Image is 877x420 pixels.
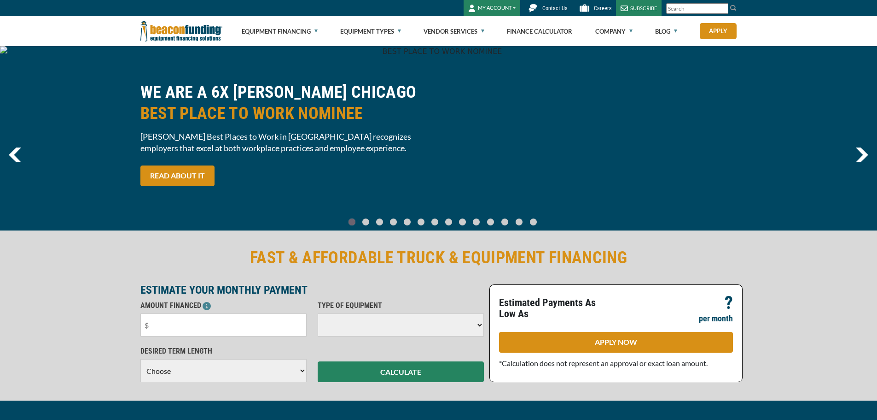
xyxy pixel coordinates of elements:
a: Go To Slide 9 [471,218,482,226]
span: BEST PLACE TO WORK NOMINEE [140,103,433,124]
a: Go To Slide 0 [347,218,358,226]
a: Go To Slide 10 [485,218,496,226]
a: Go To Slide 4 [402,218,413,226]
a: Go To Slide 7 [443,218,454,226]
a: Go To Slide 12 [513,218,525,226]
p: TYPE OF EQUIPMENT [318,300,484,311]
span: Contact Us [542,5,567,12]
input: $ [140,314,307,337]
h2: FAST & AFFORDABLE TRUCK & EQUIPMENT FINANCING [140,247,737,268]
a: Go To Slide 11 [499,218,511,226]
a: Vendor Services [424,17,484,46]
p: ESTIMATE YOUR MONTHLY PAYMENT [140,284,484,296]
a: Go To Slide 6 [430,218,441,226]
img: Right Navigator [855,148,868,162]
img: Left Navigator [9,148,21,162]
a: Go To Slide 5 [416,218,427,226]
a: Go To Slide 8 [457,218,468,226]
p: DESIRED TERM LENGTH [140,346,307,357]
p: Estimated Payments As Low As [499,297,610,319]
a: Equipment Types [340,17,401,46]
input: Search [666,3,728,14]
a: Go To Slide 3 [388,218,399,226]
a: Go To Slide 13 [528,218,539,226]
a: Clear search text [719,5,726,12]
a: Equipment Financing [242,17,318,46]
button: CALCULATE [318,361,484,382]
a: next [855,148,868,162]
p: ? [725,297,733,308]
img: Search [730,4,737,12]
a: Apply [700,23,737,39]
a: Blog [655,17,677,46]
a: Finance Calculator [507,17,572,46]
a: Company [595,17,633,46]
a: APPLY NOW [499,332,733,353]
span: [PERSON_NAME] Best Places to Work in [GEOGRAPHIC_DATA] recognizes employers that excel at both wo... [140,131,433,154]
a: Go To Slide 1 [360,218,372,226]
span: Careers [594,5,611,12]
a: READ ABOUT IT [140,166,215,186]
img: Beacon Funding Corporation logo [140,16,222,46]
a: Go To Slide 2 [374,218,385,226]
h2: WE ARE A 6X [PERSON_NAME] CHICAGO [140,82,433,124]
a: previous [9,148,21,162]
p: per month [699,313,733,324]
p: AMOUNT FINANCED [140,300,307,311]
span: *Calculation does not represent an approval or exact loan amount. [499,359,708,367]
